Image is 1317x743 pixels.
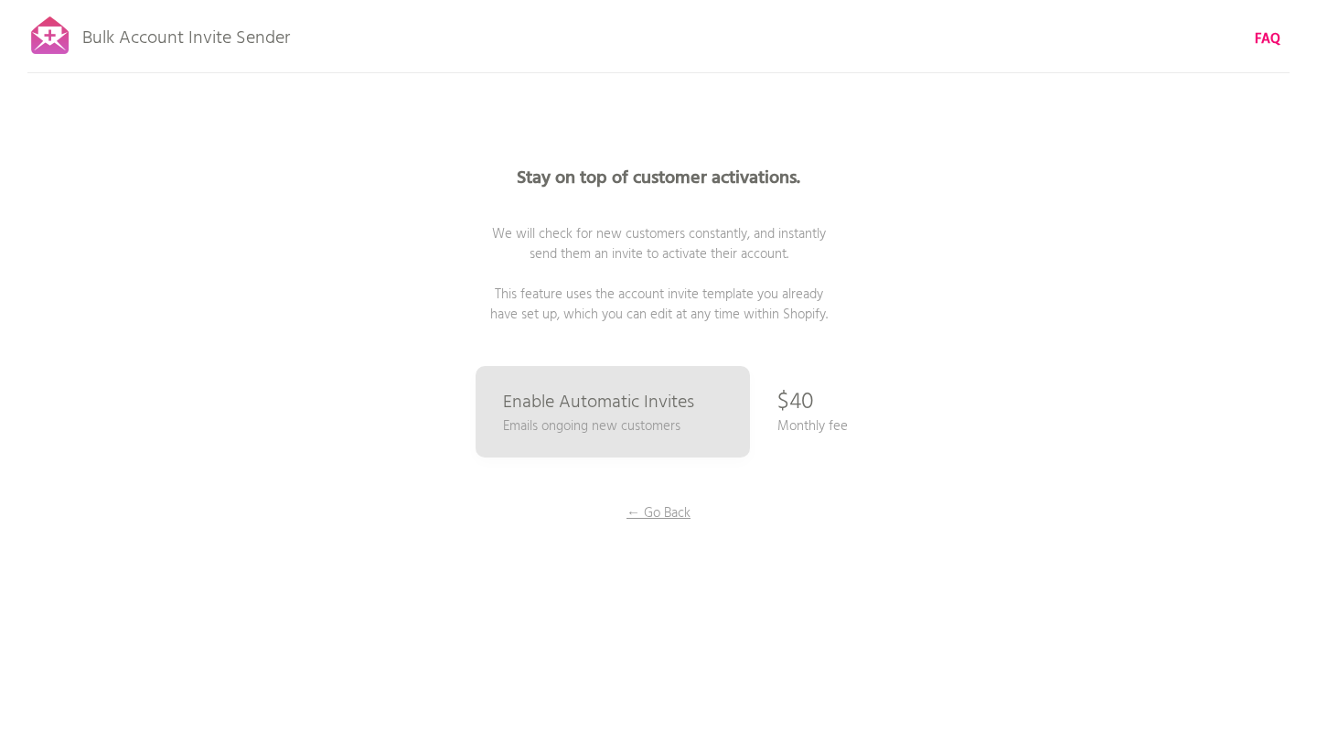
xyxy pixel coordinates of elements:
p: Monthly fee [777,416,848,436]
p: $40 [777,375,814,430]
a: FAQ [1255,29,1280,49]
b: FAQ [1255,28,1280,50]
b: Stay on top of customer activations. [517,164,800,193]
p: Bulk Account Invite Sender [82,11,290,57]
span: We will check for new customers constantly, and instantly send them an invite to activate their a... [490,223,828,326]
p: Emails ongoing new customers [503,416,680,436]
p: Enable Automatic Invites [503,393,694,412]
p: ← Go Back [590,503,727,523]
a: Enable Automatic Invites Emails ongoing new customers [476,366,750,458]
